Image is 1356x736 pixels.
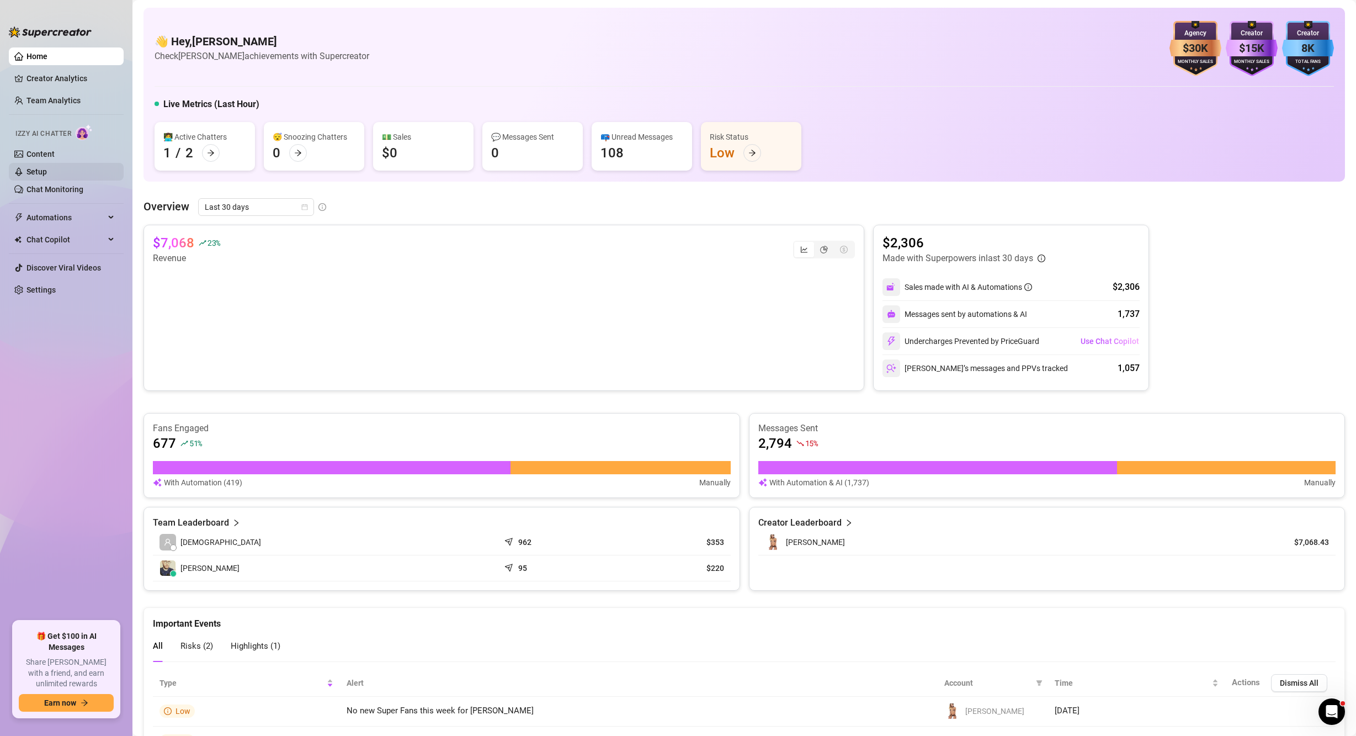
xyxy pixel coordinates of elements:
[19,631,114,653] span: 🎁 Get $100 in AI Messages
[26,231,105,248] span: Chat Copilot
[294,149,302,157] span: arrow-right
[1282,40,1334,57] div: 8K
[600,131,683,143] div: 📪 Unread Messages
[1081,337,1139,346] span: Use Chat Copilot
[26,263,101,272] a: Discover Viral Videos
[9,27,92,38] img: logo-BBDzfeDw.svg
[207,149,215,157] span: arrow-right
[153,608,1336,631] div: Important Events
[301,204,308,210] span: calendar
[14,213,23,222] span: thunderbolt
[205,199,307,215] span: Last 30 days
[1318,698,1345,725] iframe: Intercom live chat
[882,305,1027,323] div: Messages sent by automations & AI
[153,476,162,489] img: svg%3e
[153,234,194,252] article: $7,068
[1280,679,1318,687] span: Dismiss All
[382,131,465,143] div: 💵 Sales
[699,476,731,489] article: Manually
[886,282,896,292] img: svg%3e
[491,144,499,162] div: 0
[1048,670,1225,697] th: Time
[231,641,280,651] span: Highlights ( 1 )
[1304,476,1336,489] article: Manually
[1226,21,1278,76] img: purple-badge-B9DA21FR.svg
[208,237,220,248] span: 23 %
[1118,308,1140,321] div: 1,737
[886,336,896,346] img: svg%3e
[153,516,229,530] article: Team Leaderboard
[153,435,176,452] article: 677
[1169,28,1221,39] div: Agency
[748,149,756,157] span: arrow-right
[882,252,1033,265] article: Made with Superpowers in last 30 days
[153,641,163,651] span: All
[905,281,1032,293] div: Sales made with AI & Automations
[340,670,937,697] th: Alert
[945,703,960,719] img: Tiffany
[504,535,515,546] span: send
[160,560,176,576] img: Alexandre Nicol…
[26,150,55,158] a: Content
[199,239,206,247] span: rise
[189,438,202,448] span: 51 %
[19,694,114,712] button: Earn nowarrow-right
[347,706,534,716] span: No new Super Fans this week for [PERSON_NAME]
[1226,28,1278,39] div: Creator
[1055,677,1210,689] span: Time
[1271,674,1327,692] button: Dismiss All
[26,96,81,105] a: Team Analytics
[886,363,896,373] img: svg%3e
[793,241,855,258] div: segmented control
[163,144,171,162] div: 1
[1055,706,1080,716] span: [DATE]
[1232,677,1260,687] span: Actions
[26,70,115,87] a: Creator Analytics
[800,246,808,253] span: line-chart
[176,707,190,716] span: Low
[758,476,767,489] img: svg%3e
[26,167,47,176] a: Setup
[143,198,189,215] article: Overview
[76,124,93,140] img: AI Chatter
[19,657,114,690] span: Share [PERSON_NAME] with a friend, and earn unlimited rewards
[26,209,105,226] span: Automations
[26,285,56,294] a: Settings
[159,677,325,689] span: Type
[600,144,624,162] div: 108
[273,144,280,162] div: 0
[26,185,83,194] a: Chat Monitoring
[758,422,1336,435] article: Messages Sent
[1282,21,1334,76] img: blue-badge-DgoSNQY1.svg
[710,131,793,143] div: Risk Status
[1118,362,1140,375] div: 1,057
[44,698,76,707] span: Earn now
[15,129,71,139] span: Izzy AI Chatter
[153,422,731,435] article: Fans Engaged
[1282,59,1334,66] div: Total Fans
[845,516,853,530] span: right
[621,537,724,548] article: $353
[153,252,220,265] article: Revenue
[1169,59,1221,66] div: Monthly Sales
[1034,675,1045,691] span: filter
[621,563,724,574] article: $220
[1036,680,1043,686] span: filter
[786,538,845,547] span: [PERSON_NAME]
[1226,40,1278,57] div: $15K
[318,203,326,211] span: info-circle
[1038,255,1045,262] span: info-circle
[805,438,818,448] span: 15 %
[164,476,242,489] article: With Automation (419)
[758,516,842,530] article: Creator Leaderboard
[504,561,515,572] span: send
[1169,21,1221,76] img: bronze-badge-qSZam9Wu.svg
[185,144,193,162] div: 2
[180,641,213,651] span: Risks ( 2 )
[758,435,792,452] article: 2,794
[1024,283,1032,291] span: info-circle
[155,49,369,63] article: Check [PERSON_NAME] achievements with Supercreator
[382,144,397,162] div: $0
[81,699,88,707] span: arrow-right
[1226,59,1278,66] div: Monthly Sales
